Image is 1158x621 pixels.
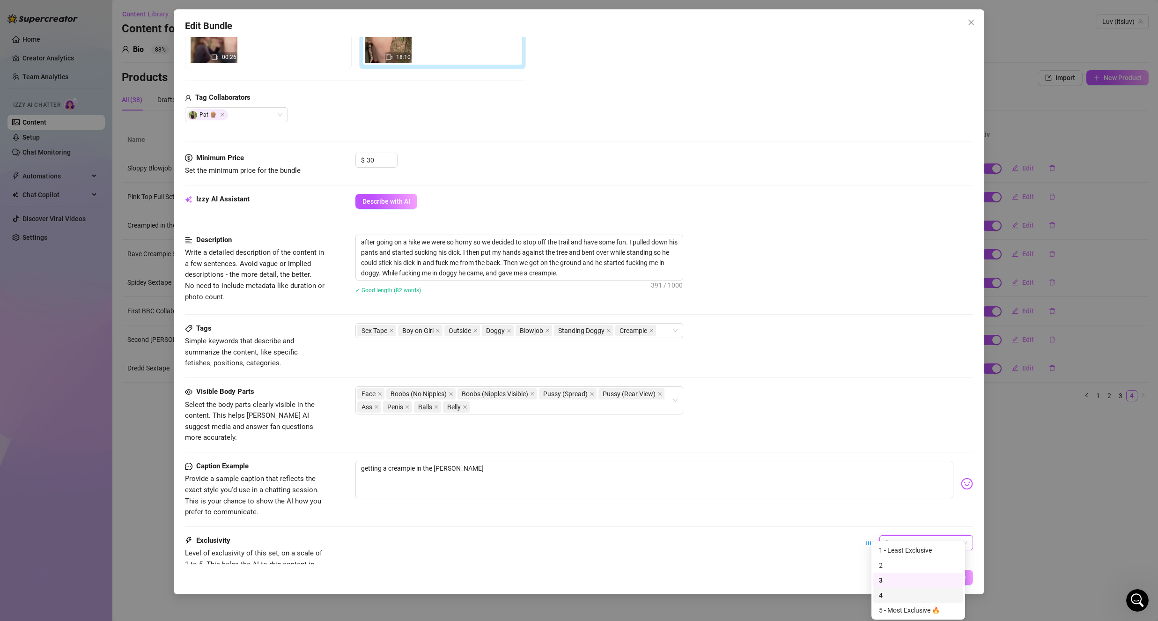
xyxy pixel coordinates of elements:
[19,172,168,182] div: Schedule a FREE consulting call:
[19,67,169,82] p: Hi Luv 👋
[196,154,244,162] strong: Minimum Price
[357,325,396,336] span: Sex Tape
[879,575,958,585] div: 3
[873,558,963,573] div: 2
[482,325,514,336] span: Doggy
[402,325,434,336] span: Boy on Girl
[357,388,384,399] span: Face
[386,388,456,399] span: Boobs (No Nipples)
[196,536,230,545] strong: Exclusivity
[196,195,250,203] strong: Izzy AI Assistant
[94,292,140,330] button: Help
[189,111,197,119] img: avatar.jpg
[10,124,177,159] div: Profile image for GiselleHey Luv, Thanks for your question and for sharing your feedback — it’s r...
[118,15,137,34] img: Profile image for Giselle
[383,401,412,413] span: Penis
[9,216,178,345] div: Super Mass, Dark Mode, Message Library & Bump ImprovementsFeature update
[185,388,192,396] span: eye
[449,392,453,396] span: close
[361,325,387,336] span: Sex Tape
[449,325,471,336] span: Outside
[545,328,550,333] span: close
[110,316,125,322] span: Help
[185,325,192,333] span: tag
[873,543,963,558] div: 1 - Least Exclusive
[443,401,470,413] span: Belly
[19,19,81,31] img: logo
[964,19,979,26] span: Close
[13,316,34,322] span: Home
[507,328,511,333] span: close
[387,402,403,412] span: Penis
[361,389,376,399] span: Face
[377,392,382,396] span: close
[386,54,392,60] span: video-camera
[220,112,225,117] span: Close
[657,392,662,396] span: close
[879,545,958,555] div: 1 - Least Exclusive
[615,325,656,336] span: Creampie
[374,405,379,409] span: close
[649,328,654,333] span: close
[185,166,301,175] span: Set the minimum price for the bundle
[516,325,552,336] span: Blowjob
[196,236,232,244] strong: Description
[47,292,94,330] button: Messages
[389,328,394,333] span: close
[185,535,192,547] span: thunderbolt
[396,54,411,60] span: 18:10
[603,389,656,399] span: Pussy (Rear View)
[558,325,605,336] span: Standing Doggy
[185,474,321,516] span: Provide a sample caption that reflects the exact style you'd use in a chatting session. This is y...
[873,588,963,603] div: 4
[355,194,417,209] button: Describe with AI
[590,392,594,396] span: close
[964,15,979,30] button: Close
[873,603,963,618] div: 5 - Most Exclusive 🔥
[486,325,505,336] span: Doggy
[19,185,168,204] button: Find a time
[185,19,232,33] span: Edit Bundle
[185,235,192,246] span: align-left
[9,110,178,159] div: Recent messageProfile image for GiselleHey Luv, Thanks for your question and for sharing your fee...
[885,536,967,550] span: 3
[191,16,237,63] img: media
[414,401,441,413] span: Balls
[539,388,597,399] span: Pussy (Spread)
[185,549,322,579] span: Level of exclusivity of this set, on a scale of 1 to 5. This helps the AI to drip content in the ...
[355,461,953,498] textarea: getting a creampie in the [PERSON_NAME]
[19,289,75,300] div: Feature update
[543,389,588,399] span: Pussy (Spread)
[879,590,958,600] div: 4
[54,316,87,322] span: Messages
[155,316,173,322] span: News
[140,292,187,330] button: News
[212,54,218,60] span: video-camera
[598,388,664,399] span: Pussy (Rear View)
[554,325,613,336] span: Standing Doggy
[185,248,325,301] span: Write a detailed description of the content in a few sentences. Avoid vague or implied descriptio...
[462,389,528,399] span: Boobs (Nipples Visible)
[66,141,94,151] div: • 7m ago
[362,198,410,205] span: Describe with AI
[185,92,192,103] span: user
[463,405,467,409] span: close
[620,325,647,336] span: Creampie
[405,405,410,409] span: close
[356,235,683,280] textarea: after going on a hike we were so horny so we decided to stop off the trail and have some fun. I p...
[161,15,178,32] div: Close
[185,153,192,164] span: dollar
[185,461,192,472] span: message
[961,478,973,490] img: svg%3e
[100,15,119,34] img: Profile image for Ella
[195,93,251,102] strong: Tag Collaborators
[222,54,236,60] span: 00:26
[873,573,963,588] div: 3
[967,19,975,26] span: close
[398,325,443,336] span: Boy on Girl
[185,400,315,442] span: Select the body parts clearly visible in the content. This helps [PERSON_NAME] AI suggest media a...
[355,287,421,294] span: ✓ Good length (82 words)
[42,141,64,151] div: Giselle
[361,402,372,412] span: Ass
[520,325,543,336] span: Blowjob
